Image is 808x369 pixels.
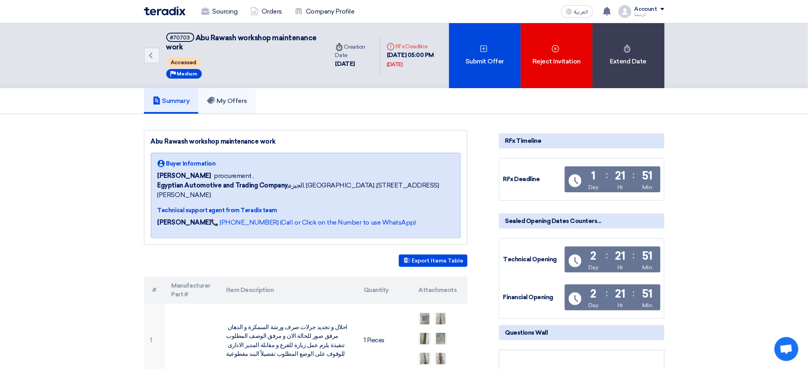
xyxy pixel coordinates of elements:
div: : [606,286,608,300]
div: Technical support agent from Teradix team [158,206,454,215]
div: Hr [617,301,623,310]
div: 51 [642,170,652,182]
span: [PERSON_NAME] [158,171,211,181]
span: العربية [574,9,588,15]
div: Min [642,301,652,310]
div: 2 [590,251,596,262]
div: RFx Deadline [387,42,442,51]
div: Abu Rawash workshop maintenance work [151,137,461,146]
img: profile_test.png [619,5,631,18]
div: Financial Opening [503,293,563,302]
th: # [144,276,165,304]
div: Hr [617,183,623,191]
div: #70703 [170,35,190,40]
div: Technical Opening [503,255,563,264]
img: Teradix logo [144,6,185,16]
div: [DATE] 05:00 PM [387,51,442,69]
div: 21 [615,251,625,262]
a: Company Profile [288,3,361,20]
div: Min [642,263,652,272]
div: Sealed Opening Dates Counters... [499,213,664,229]
span: Accessed [167,58,201,67]
a: Orders [244,3,288,20]
a: My Offers [198,88,256,114]
div: [DATE] [335,59,374,69]
h5: My Offers [207,97,247,105]
img: IMGWA_1752847767919.jpg [435,351,446,366]
div: : [633,168,635,182]
th: Manufacturer Part # [165,276,220,304]
span: Medium [177,71,198,77]
div: Min [642,183,652,191]
span: الجيزة, [GEOGRAPHIC_DATA] ,[STREET_ADDRESS][PERSON_NAME] [158,181,454,200]
img: __1752847768321.jpg [419,332,430,346]
div: 21 [615,170,625,182]
div: 51 [642,288,652,300]
div: 1 [591,170,595,182]
div: Account [635,6,657,13]
div: : [633,248,635,262]
img: IMGWA_1752847768321.jpg [435,332,446,346]
div: Extend Date [593,23,664,88]
div: Submit Offer [449,23,521,88]
div: RFx Deadline [503,175,563,184]
th: Attachments [412,276,467,304]
a: 📞 [PHONE_NUMBER] (Call or Click on the Number to use WhatsApp) [211,219,416,226]
h5: Summary [153,97,190,105]
div: 51 [642,251,652,262]
div: كرستينا [635,12,664,17]
span: Abu Rawash workshop maintenance work [166,34,317,51]
a: Sourcing [195,3,244,20]
div: Day [588,301,599,310]
th: Quantity [357,276,412,304]
div: 2 [590,288,596,300]
div: Reject Invitation [521,23,593,88]
a: Open chat [774,337,798,361]
img: IMGWA_1752847767582.jpg [435,312,446,326]
div: Day [588,183,599,191]
div: RFx Timeline [499,133,664,148]
button: Export Items Table [399,255,467,267]
span: Buyer Information [166,160,216,168]
span: Questions Wall [505,328,548,337]
div: 21 [615,288,625,300]
div: Day [588,263,599,272]
img: __1752847768322.jpg [419,351,430,366]
div: Hr [617,263,623,272]
a: Summary [144,88,199,114]
th: Item Description [220,276,357,304]
h5: Abu Rawash workshop maintenance work [166,33,319,52]
strong: [PERSON_NAME] [158,219,211,226]
div: [DATE] [387,61,402,69]
button: العربية [561,5,593,18]
div: : [606,248,608,262]
div: Creation Date [335,43,374,59]
span: procurement , [214,171,254,181]
b: Egyptian Automotive and Trading Company, [158,182,289,189]
img: IMGWA_1752847762170.jpg [419,312,430,326]
div: : [606,168,608,182]
div: : [633,286,635,300]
